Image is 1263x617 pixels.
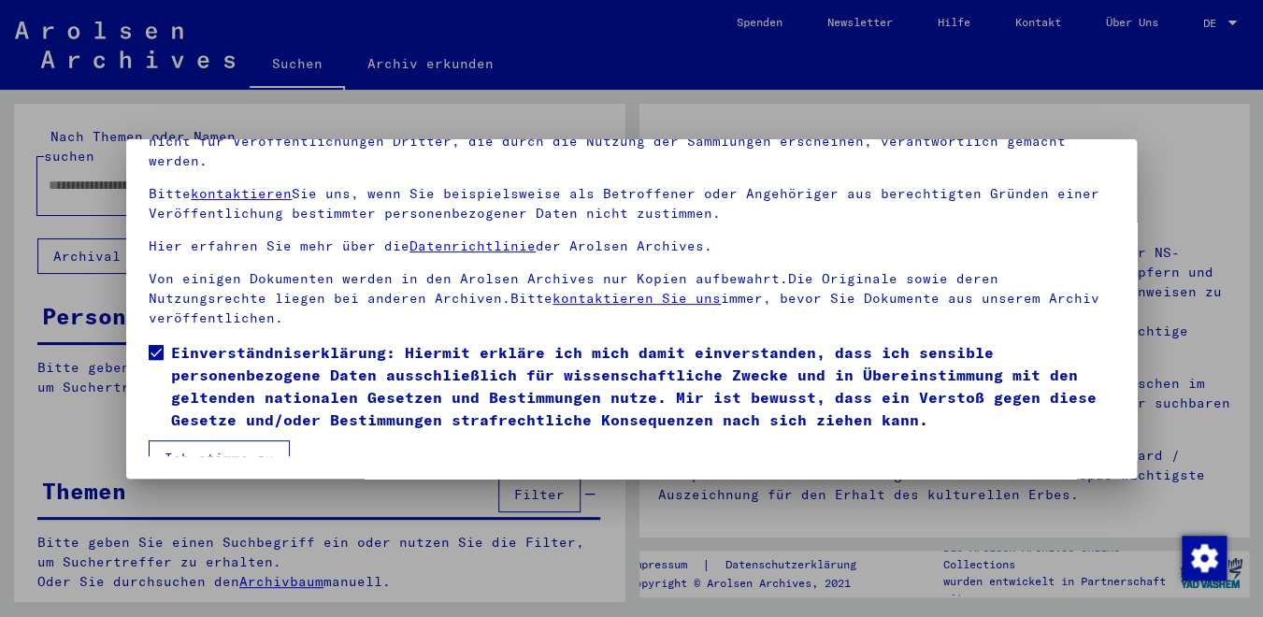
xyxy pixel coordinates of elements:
a: kontaktieren Sie uns [553,290,721,307]
p: Von einigen Dokumenten werden in den Arolsen Archives nur Kopien aufbewahrt.Die Originale sowie d... [149,269,1114,328]
div: Zustimmung ändern [1181,535,1226,580]
img: Zustimmung ändern [1182,536,1227,581]
p: Bitte Sie uns, wenn Sie beispielsweise als Betroffener oder Angehöriger aus berechtigten Gründen ... [149,184,1114,223]
button: Ich stimme zu [149,440,290,476]
a: Datenrichtlinie [409,237,536,254]
span: Einverständniserklärung: Hiermit erkläre ich mich damit einverstanden, dass ich sensible personen... [171,341,1114,431]
p: Hier erfahren Sie mehr über die der Arolsen Archives. [149,237,1114,256]
a: kontaktieren [191,185,292,202]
